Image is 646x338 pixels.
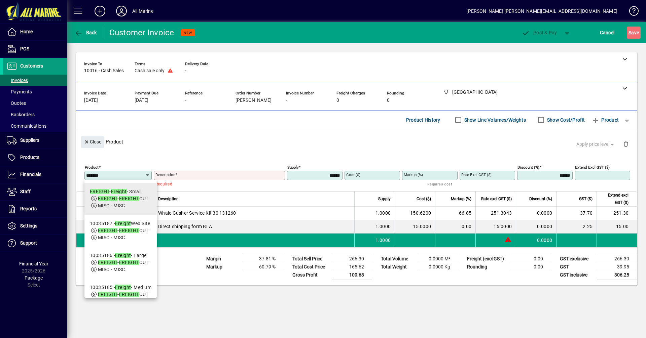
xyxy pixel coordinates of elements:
[132,6,153,16] div: All Marine
[461,172,492,177] mat-label: Rate excl GST ($)
[597,271,637,279] td: 306.25
[629,30,631,35] span: S
[378,195,391,203] span: Supply
[533,30,536,35] span: P
[522,30,557,35] span: ost & Pay
[289,255,332,263] td: Total Sell Price
[378,255,418,263] td: Total Volume
[435,207,475,220] td: 66.85
[20,206,37,211] span: Reports
[98,228,117,233] em: FREIGHT
[98,292,117,297] em: FREIGHT
[332,263,372,271] td: 165.62
[287,165,298,169] mat-label: Supply
[597,263,637,271] td: 39.95
[600,27,615,38] span: Cancel
[417,195,431,203] span: Cost ($)
[480,210,512,216] div: 251.3043
[3,75,67,86] a: Invoices
[185,68,186,74] span: -
[20,155,39,160] span: Products
[3,97,67,109] a: Quotes
[119,292,139,297] em: FREIGHT
[84,279,157,310] mat-option: 10035185 - Freight - Medium
[627,27,641,39] button: Save
[332,255,372,263] td: 266.30
[3,24,67,40] a: Home
[579,195,593,203] span: GST ($)
[115,285,131,290] em: Freight
[20,223,37,228] span: Settings
[464,255,511,263] td: Freight (excl GST)
[463,117,526,123] label: Show Line Volumes/Weights
[516,220,556,234] td: 0.0000
[84,136,101,147] span: Close
[517,165,539,169] mat-label: Discount (%)
[601,192,629,206] span: Extend excl GST ($)
[20,63,43,69] span: Customers
[597,207,637,220] td: 251.30
[546,117,585,123] label: Show Cost/Profit
[557,263,597,271] td: GST
[375,210,391,216] span: 1.0000
[597,220,637,234] td: 15.00
[529,195,552,203] span: Discount (%)
[89,5,111,17] button: Add
[98,203,127,208] span: MISC - MISC.
[20,29,33,34] span: Home
[624,1,638,23] a: Knowledge Base
[336,98,339,103] span: 0
[25,275,43,281] span: Package
[84,68,124,74] span: 10016 - Cash Sales
[3,132,67,149] a: Suppliers
[3,149,67,166] a: Products
[155,172,175,177] mat-label: Description
[90,252,149,259] div: 10035186 - - Large
[98,228,149,233] span: - OUT
[556,220,597,234] td: 2.25
[98,260,149,265] span: - OUT
[90,188,149,195] div: - - Small
[115,253,131,258] em: Freight
[557,255,597,263] td: GST exclusive
[236,98,272,103] span: [PERSON_NAME]
[20,46,29,51] span: POS
[576,141,615,148] span: Apply price level
[618,141,634,147] app-page-header-button: Delete
[111,189,127,194] em: Freight
[395,207,435,220] td: 150.6200
[98,267,127,272] span: MISC - MISC.
[67,27,104,39] app-page-header-button: Back
[158,195,179,203] span: Description
[84,215,157,247] mat-option: 10035187 - Freight Web Site
[387,98,390,103] span: 0
[98,196,117,201] em: FREIGHT
[574,138,618,150] button: Apply price level
[109,27,174,38] div: Customer Invoice
[480,223,512,230] div: 15.0000
[3,201,67,217] a: Reports
[85,165,99,169] mat-label: Product
[203,263,243,271] td: Markup
[7,78,28,83] span: Invoices
[185,98,186,103] span: -
[243,263,284,271] td: 60.79 %
[98,235,127,240] span: MISC - MISC.
[7,89,32,94] span: Payments
[84,183,157,215] mat-option: FREIGHT - Freight - Small
[289,271,332,279] td: Gross Profit
[3,41,67,57] a: POS
[19,261,48,266] span: Financial Year
[435,220,475,234] td: 0.00
[466,6,617,16] div: [PERSON_NAME] [PERSON_NAME][EMAIL_ADDRESS][DOMAIN_NAME]
[557,271,597,279] td: GST inclusive
[73,27,99,39] button: Back
[403,114,443,126] button: Product History
[243,255,284,263] td: 37.81 %
[375,223,391,230] span: 1.0000
[481,195,512,203] span: Rate excl GST ($)
[418,255,458,263] td: 0.0000 M³
[119,260,139,265] em: FREIGHT
[184,31,192,35] span: NEW
[98,292,149,297] span: - OUT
